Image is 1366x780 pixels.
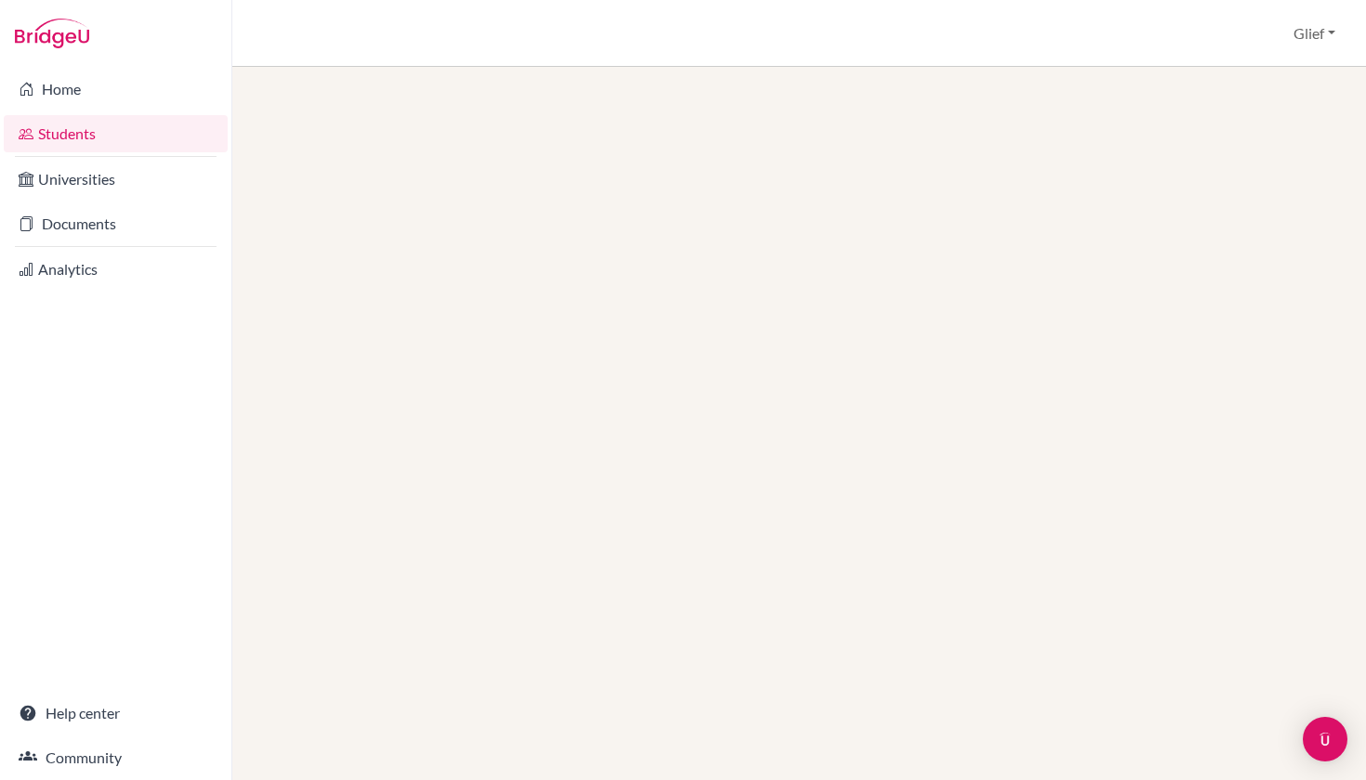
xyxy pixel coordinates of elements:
[4,695,228,732] a: Help center
[4,251,228,288] a: Analytics
[4,161,228,198] a: Universities
[4,115,228,152] a: Students
[4,739,228,776] a: Community
[1285,16,1344,51] button: Glief
[1303,717,1347,761] div: Open Intercom Messenger
[4,71,228,108] a: Home
[15,19,89,48] img: Bridge-U
[4,205,228,242] a: Documents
